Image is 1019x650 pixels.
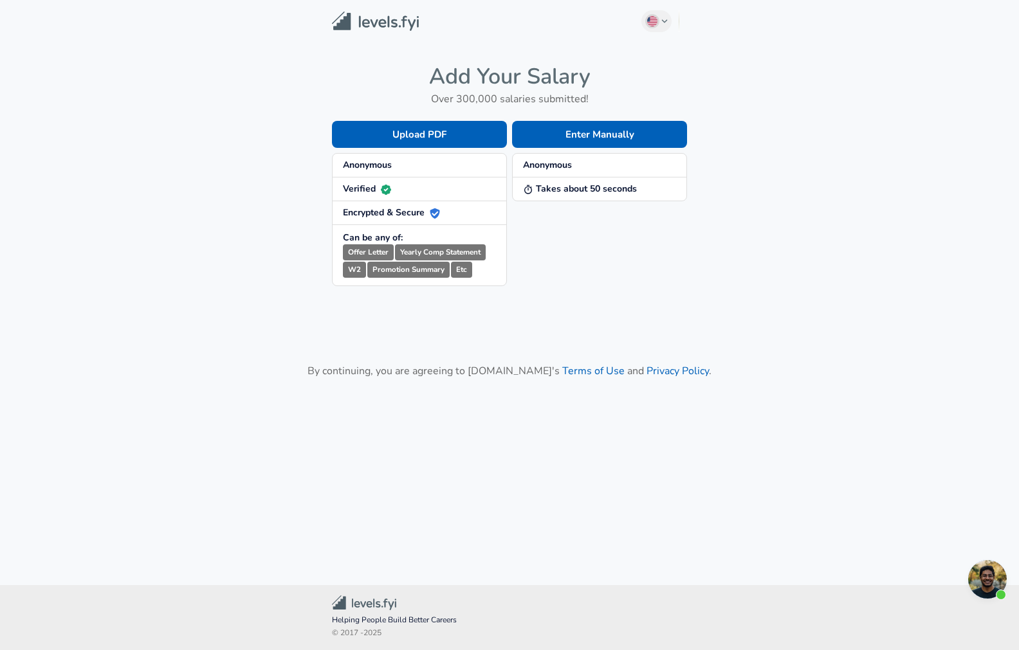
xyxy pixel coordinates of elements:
img: Levels.fyi [332,12,419,32]
strong: Verified [343,183,391,195]
img: Levels.fyi Community [332,595,396,610]
strong: Can be any of: [343,231,403,244]
strong: Takes about 50 seconds [523,183,637,195]
img: English (US) [647,16,657,26]
small: Offer Letter [343,244,394,260]
button: Enter Manually [512,121,687,148]
h6: Over 300,000 salaries submitted! [332,90,687,108]
a: Terms of Use [562,364,625,378]
small: Promotion Summary [367,262,450,278]
span: Helping People Build Better Careers [332,614,687,627]
h4: Add Your Salary [332,63,687,90]
div: Open chat [968,560,1007,599]
button: English (US) [641,10,672,32]
span: © 2017 - 2025 [332,627,687,640]
small: Yearly Comp Statement [395,244,486,260]
strong: Anonymous [523,159,572,171]
small: Etc [451,262,472,278]
strong: Encrypted & Secure [343,206,440,219]
a: Privacy Policy [647,364,709,378]
small: W2 [343,262,366,278]
button: Upload PDF [332,121,507,148]
strong: Anonymous [343,159,392,171]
